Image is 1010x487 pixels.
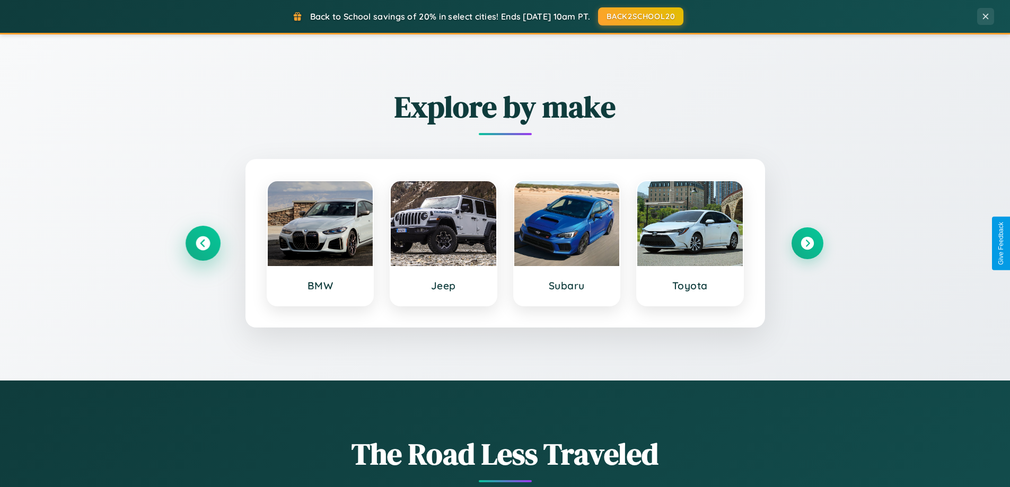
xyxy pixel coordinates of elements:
[310,11,590,22] span: Back to School savings of 20% in select cities! Ends [DATE] 10am PT.
[278,279,363,292] h3: BMW
[648,279,732,292] h3: Toyota
[187,433,823,474] h1: The Road Less Traveled
[997,222,1005,265] div: Give Feedback
[187,86,823,127] h2: Explore by make
[598,7,683,25] button: BACK2SCHOOL20
[401,279,486,292] h3: Jeep
[525,279,609,292] h3: Subaru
